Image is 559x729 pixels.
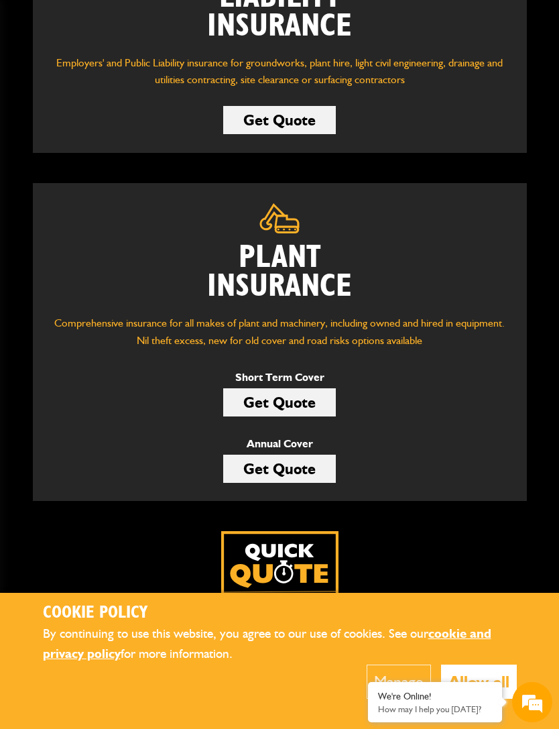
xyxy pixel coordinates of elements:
button: Allow all [441,665,517,699]
img: Quick Quote [221,531,338,649]
h2: Cookie Policy [43,603,517,624]
a: Get Quote [223,388,336,416]
p: By continuing to use this website, you agree to our use of cookies. See our for more information. [43,624,517,665]
div: We're Online! [378,691,492,702]
p: Annual Cover [223,435,336,453]
a: Get Quote [223,106,336,134]
p: Comprehensive insurance for all makes of plant and machinery, including owned and hired in equipm... [53,315,507,349]
a: Get Quote [223,455,336,483]
button: Manage [367,665,431,699]
a: Get your insurance quote isn just 2-minutes [221,531,338,649]
p: Short Term Cover [223,369,336,386]
p: Employers' and Public Liability insurance for groundworks, plant hire, light civil engineering, d... [53,54,507,89]
h2: Plant Insurance [53,243,507,301]
p: How may I help you today? [378,704,492,714]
